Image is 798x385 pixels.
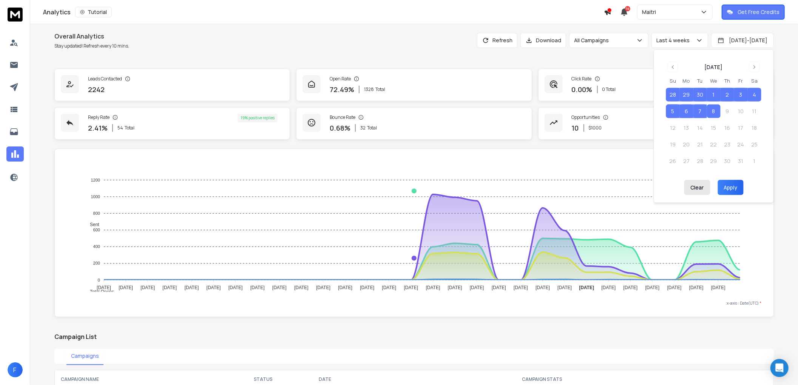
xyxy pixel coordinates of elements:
[707,88,721,102] button: 1
[338,285,352,290] tspan: [DATE]
[666,77,680,85] th: Sunday
[711,285,725,290] tspan: [DATE]
[680,77,693,85] th: Monday
[117,125,123,131] span: 54
[54,107,290,140] a: Reply Rate2.41%54Total19% positive replies
[360,285,374,290] tspan: [DATE]
[66,348,103,365] button: Campaigns
[88,114,110,120] p: Reply Rate
[91,194,100,199] tspan: 1000
[296,107,532,140] a: Bounce Rate0.68%32Total
[572,84,593,95] p: 0.00 %
[722,5,785,20] button: Get Free Credits
[93,228,100,232] tspan: 600
[43,7,604,17] div: Analytics
[667,285,682,290] tspan: [DATE]
[572,114,600,120] p: Opportunities
[602,285,616,290] tspan: [DATE]
[98,278,100,282] tspan: 0
[645,285,660,290] tspan: [DATE]
[404,285,418,290] tspan: [DATE]
[707,105,721,118] button: 8
[693,77,707,85] th: Tuesday
[316,285,330,290] tspan: [DATE]
[364,86,374,92] span: 1328
[536,37,561,44] p: Download
[330,76,351,82] p: Open Rate
[375,86,385,92] span: Total
[54,43,129,49] p: Stay updated! Refresh every 10 mins.
[514,285,528,290] tspan: [DATE]
[574,37,612,44] p: All Campaigns
[705,63,723,71] div: [DATE]
[75,7,112,17] button: Tutorial
[382,285,396,290] tspan: [DATE]
[721,88,734,102] button: 2
[538,107,774,140] a: Opportunities10$1000
[748,77,761,85] th: Saturday
[54,332,774,341] h2: Campaign List
[448,285,462,290] tspan: [DATE]
[67,300,761,306] p: x-axis : Date(UTC)
[557,285,572,290] tspan: [DATE]
[250,285,265,290] tspan: [DATE]
[88,84,105,95] p: 2242
[330,84,354,95] p: 72.49 %
[477,33,517,48] button: Refresh
[680,105,693,118] button: 6
[666,105,680,118] button: 5
[88,123,108,133] p: 2.41 %
[579,285,594,290] tspan: [DATE]
[738,8,779,16] p: Get Free Credits
[185,285,199,290] tspan: [DATE]
[572,123,579,133] p: 10
[91,178,100,182] tspan: 1200
[97,285,111,290] tspan: [DATE]
[84,222,99,227] span: Sent
[572,76,592,82] p: Click Rate
[734,88,748,102] button: 3
[238,114,278,122] div: 19 % positive replies
[93,244,100,249] tspan: 400
[54,32,129,41] h1: Overall Analytics
[470,285,484,290] tspan: [DATE]
[707,77,721,85] th: Wednesday
[207,285,221,290] tspan: [DATE]
[642,8,659,16] p: Maitri
[492,285,506,290] tspan: [DATE]
[749,62,760,72] button: Go to next month
[492,37,512,44] p: Refresh
[538,69,774,101] a: Click Rate0.00%0 Total
[330,123,350,133] p: 0.68 %
[228,285,243,290] tspan: [DATE]
[718,180,743,195] button: Apply
[125,125,134,131] span: Total
[294,285,309,290] tspan: [DATE]
[711,33,774,48] button: [DATE]-[DATE]
[520,33,566,48] button: Download
[8,362,23,377] button: F
[119,285,133,290] tspan: [DATE]
[770,359,789,377] div: Open Intercom Messenger
[536,285,550,290] tspan: [DATE]
[624,285,638,290] tspan: [DATE]
[602,86,616,92] p: 0 Total
[721,77,734,85] th: Thursday
[272,285,287,290] tspan: [DATE]
[426,285,440,290] tspan: [DATE]
[684,180,710,195] button: Clear
[54,69,290,101] a: Leads Contacted2242
[589,125,602,131] p: $ 1000
[367,125,377,131] span: Total
[93,211,100,216] tspan: 800
[748,88,761,102] button: 4
[668,62,678,72] button: Go to previous month
[625,6,630,11] span: 14
[693,88,707,102] button: 30
[162,285,177,290] tspan: [DATE]
[93,261,100,266] tspan: 200
[296,69,532,101] a: Open Rate72.49%1328Total
[656,37,693,44] p: Last 4 weeks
